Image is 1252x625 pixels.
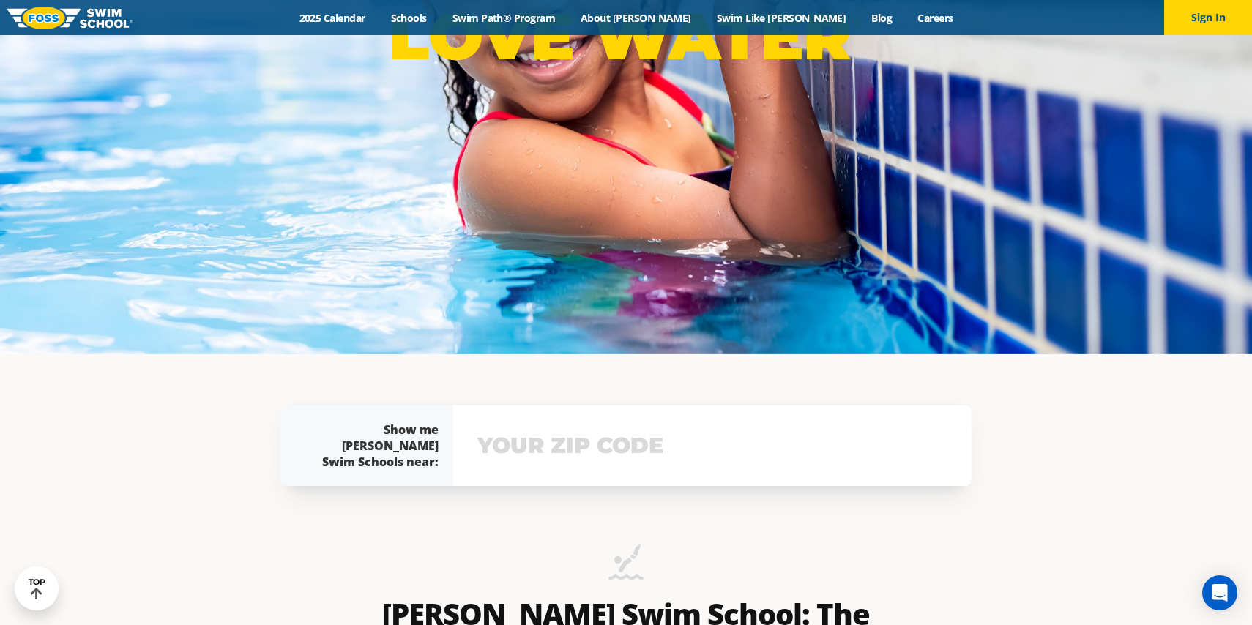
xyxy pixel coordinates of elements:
[1202,575,1237,610] div: Open Intercom Messenger
[378,11,439,25] a: Schools
[704,11,859,25] a: Swim Like [PERSON_NAME]
[29,577,45,600] div: TOP
[286,11,378,25] a: 2025 Calendar
[474,424,951,467] input: YOUR ZIP CODE
[608,544,644,589] img: icon-swimming-diving-2.png
[905,11,966,25] a: Careers
[859,11,905,25] a: Blog
[568,11,704,25] a: About [PERSON_NAME]
[310,422,439,470] div: Show me [PERSON_NAME] Swim Schools near:
[7,7,133,29] img: FOSS Swim School Logo
[439,11,567,25] a: Swim Path® Program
